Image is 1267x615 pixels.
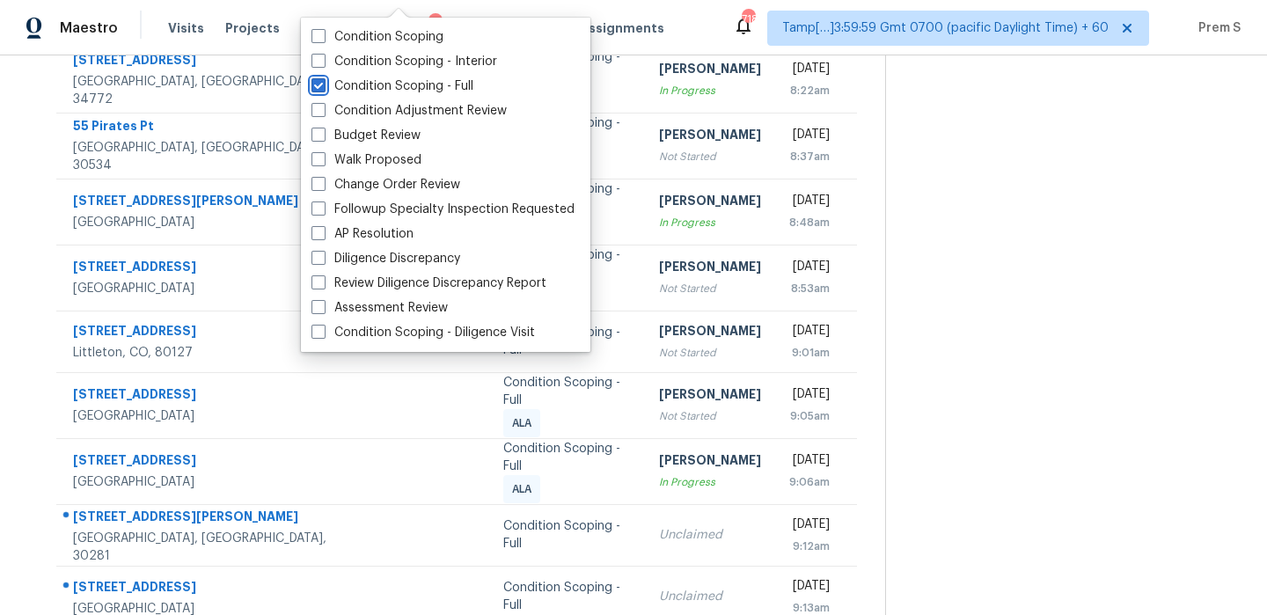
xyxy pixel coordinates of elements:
[789,126,830,148] div: [DATE]
[659,473,761,491] div: In Progress
[742,11,754,28] div: 718
[789,385,830,407] div: [DATE]
[789,82,830,99] div: 8:22am
[659,60,761,82] div: [PERSON_NAME]
[659,82,761,99] div: In Progress
[60,19,118,37] span: Maestro
[73,508,345,530] div: [STREET_ADDRESS][PERSON_NAME]
[789,516,830,538] div: [DATE]
[73,192,345,214] div: [STREET_ADDRESS][PERSON_NAME]
[73,139,345,174] div: [GEOGRAPHIC_DATA], [GEOGRAPHIC_DATA], 30534
[503,517,630,553] div: Condition Scoping - Full
[782,19,1109,37] span: Tamp[…]3:59:59 Gmt 0700 (pacific Daylight Time) + 60
[659,148,761,165] div: Not Started
[789,148,830,165] div: 8:37am
[311,176,460,194] label: Change Order Review
[789,60,830,82] div: [DATE]
[503,579,630,614] div: Condition Scoping - Full
[225,19,280,37] span: Projects
[512,480,538,498] span: ALA
[73,280,345,297] div: [GEOGRAPHIC_DATA]
[73,117,345,139] div: 55 Pirates Pt
[789,258,830,280] div: [DATE]
[659,385,761,407] div: [PERSON_NAME]
[73,530,345,565] div: [GEOGRAPHIC_DATA], [GEOGRAPHIC_DATA], 30281
[503,374,630,409] div: Condition Scoping - Full
[789,280,830,297] div: 8:53am
[73,407,345,425] div: [GEOGRAPHIC_DATA]
[73,322,345,344] div: [STREET_ADDRESS]
[659,258,761,280] div: [PERSON_NAME]
[73,214,345,231] div: [GEOGRAPHIC_DATA]
[73,73,345,108] div: [GEOGRAPHIC_DATA], [GEOGRAPHIC_DATA], 34772
[311,324,535,341] label: Condition Scoping - Diligence Visit
[73,344,345,362] div: Littleton, CO, 80127
[311,28,443,46] label: Condition Scoping
[659,407,761,425] div: Not Started
[659,344,761,362] div: Not Started
[789,473,830,491] div: 9:06am
[311,201,575,218] label: Followup Specialty Inspection Requested
[1191,19,1241,37] span: Prem S
[550,19,664,37] span: Geo Assignments
[73,51,345,73] div: [STREET_ADDRESS]
[311,250,460,267] label: Diligence Discrepancy
[503,440,630,475] div: Condition Scoping - Full
[168,19,204,37] span: Visits
[789,322,830,344] div: [DATE]
[659,322,761,344] div: [PERSON_NAME]
[659,526,761,544] div: Unclaimed
[311,225,414,243] label: AP Resolution
[73,385,345,407] div: [STREET_ADDRESS]
[311,275,546,292] label: Review Diligence Discrepancy Report
[73,258,345,280] div: [STREET_ADDRESS]
[311,127,421,144] label: Budget Review
[311,102,507,120] label: Condition Adjustment Review
[659,451,761,473] div: [PERSON_NAME]
[659,214,761,231] div: In Progress
[659,588,761,605] div: Unclaimed
[428,13,443,31] div: 1
[659,280,761,297] div: Not Started
[311,77,473,95] label: Condition Scoping - Full
[789,214,830,231] div: 8:48am
[73,451,345,473] div: [STREET_ADDRESS]
[659,192,761,214] div: [PERSON_NAME]
[73,578,345,600] div: [STREET_ADDRESS]
[789,407,830,425] div: 9:05am
[311,151,421,169] label: Walk Proposed
[789,451,830,473] div: [DATE]
[789,344,830,362] div: 9:01am
[789,538,830,555] div: 9:12am
[311,299,448,317] label: Assessment Review
[311,53,497,70] label: Condition Scoping - Interior
[73,473,345,491] div: [GEOGRAPHIC_DATA]
[789,192,830,214] div: [DATE]
[659,126,761,148] div: [PERSON_NAME]
[512,414,538,432] span: ALA
[789,577,830,599] div: [DATE]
